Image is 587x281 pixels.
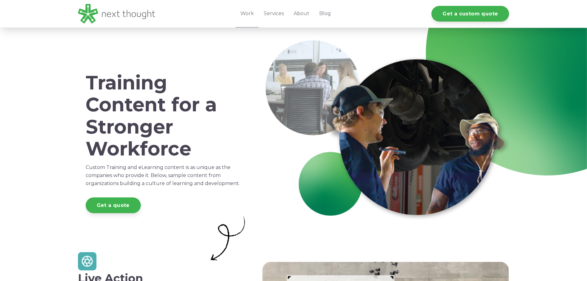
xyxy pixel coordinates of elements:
a: Get a custom quote [431,6,509,22]
img: LG - NextThought Logo [78,4,155,23]
span: Custom Training and eLearning content is as unique as the companies who provide it. Below, sample... [86,164,240,186]
h1: Training Content for a Stronger Workforce [86,72,243,160]
img: Artboard 5 [78,252,96,271]
img: Work-Header [263,37,509,224]
img: Artboard 3-1 [205,214,251,262]
a: Get a quote [86,197,141,213]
